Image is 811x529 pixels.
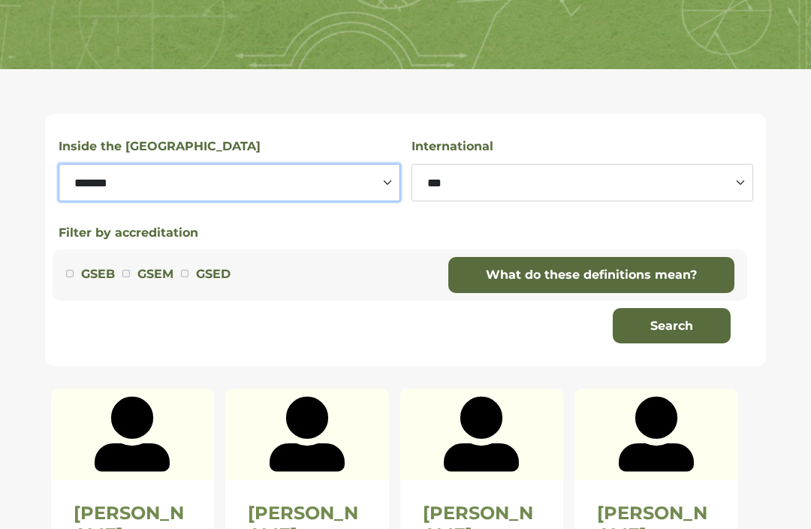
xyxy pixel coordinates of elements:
label: GSEB [81,264,115,284]
button: Filter by accreditation [59,224,198,242]
label: GSEM [137,264,173,284]
a: What do these definitions mean? [448,257,734,293]
select: Select a state [59,164,400,201]
label: International [412,137,493,156]
label: GSED [196,264,231,284]
select: Select a country [412,164,753,201]
label: Inside the [GEOGRAPHIC_DATA] [59,137,261,156]
button: Search [613,308,731,344]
